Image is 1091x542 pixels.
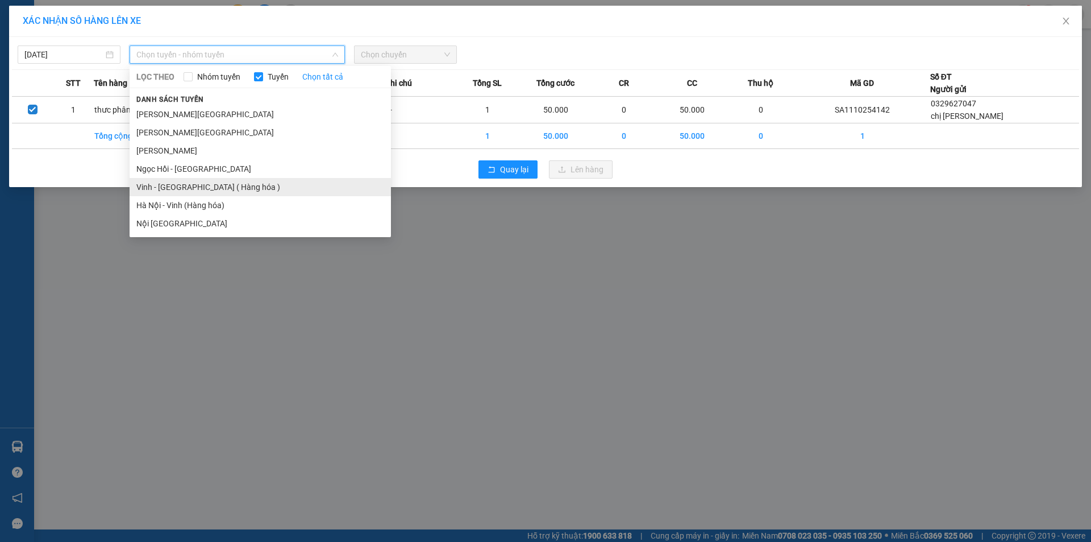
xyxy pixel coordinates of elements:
span: LỌC THEO [136,71,174,83]
td: Tổng cộng [94,123,162,149]
li: Nội [GEOGRAPHIC_DATA] [130,214,391,233]
input: 11/10/2025 [24,48,103,61]
td: SA1110254142 [795,97,930,123]
td: 1 [53,97,94,123]
a: Chọn tất cả [302,71,343,83]
td: 0 [726,97,794,123]
button: uploadLên hàng [549,160,613,179]
li: Vinh - [GEOGRAPHIC_DATA] ( Hàng hóa ) [130,178,391,196]
li: [PERSON_NAME][GEOGRAPHIC_DATA] [130,105,391,123]
span: Mã GD [850,77,874,89]
span: Thu hộ [748,77,773,89]
td: 0 [726,123,794,149]
td: 50.000 [522,123,590,149]
span: rollback [488,166,495,175]
td: 50.000 [658,97,726,123]
li: [PERSON_NAME] [130,142,391,160]
span: Tuyến [263,71,293,83]
span: Quay lại [500,163,528,176]
span: Chọn tuyến - nhóm tuyến [136,46,338,63]
td: thưc phâm [94,97,162,123]
span: CC [687,77,697,89]
span: CR [619,77,629,89]
span: 0329627047 [931,99,976,108]
span: Nhóm tuyến [193,71,245,83]
span: down [332,51,339,58]
span: Tổng SL [473,77,502,89]
button: rollbackQuay lại [478,160,538,179]
span: STT [66,77,81,89]
span: Danh sách tuyến [130,94,211,105]
td: 1 [453,123,522,149]
li: Ngọc Hồi - [GEOGRAPHIC_DATA] [130,160,391,178]
td: 1 [795,123,930,149]
span: Ghi chú [385,77,412,89]
td: 50.000 [522,97,590,123]
td: --- [385,97,453,123]
span: Tên hàng [94,77,127,89]
button: Close [1050,6,1082,38]
li: Hà Nội - Vinh (Hàng hóa) [130,196,391,214]
span: chị [PERSON_NAME] [931,111,1003,121]
td: 1 [453,97,522,123]
li: [PERSON_NAME][GEOGRAPHIC_DATA] [130,123,391,142]
div: Số ĐT Người gửi [930,71,967,96]
td: 0 [590,123,658,149]
span: XÁC NHẬN SỐ HÀNG LÊN XE [23,15,141,26]
span: Chọn chuyến [361,46,450,63]
span: close [1061,16,1071,26]
td: 0 [590,97,658,123]
span: Tổng cước [536,77,574,89]
td: 50.000 [658,123,726,149]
